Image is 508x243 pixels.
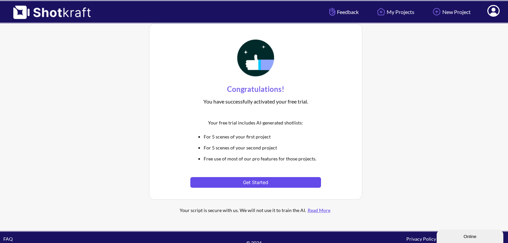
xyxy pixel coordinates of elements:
[204,133,321,140] li: For 5 scenes of your first project
[306,207,332,213] a: Read More
[338,235,505,243] div: Privacy Policy
[166,206,346,214] div: Your script is secure with us. We will not use it to train the AI.
[190,83,321,96] div: Congratulations!
[328,8,359,16] span: Feedback
[190,96,321,107] div: You have successfully activated your free trial.
[3,236,13,242] a: FAQ
[190,117,321,128] div: Your free trial includes AI-generated shotlists:
[204,144,321,151] li: For 5 scenes of your second project
[375,6,387,17] img: Home Icon
[426,3,476,21] a: New Project
[370,3,419,21] a: My Projects
[204,155,321,162] li: Free use of most of our pro features for those projects.
[431,6,442,17] img: Add Icon
[190,177,321,188] button: Get Started
[437,228,505,243] iframe: chat widget
[235,37,276,79] img: Thumbs Up Icon
[328,6,337,17] img: Hand Icon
